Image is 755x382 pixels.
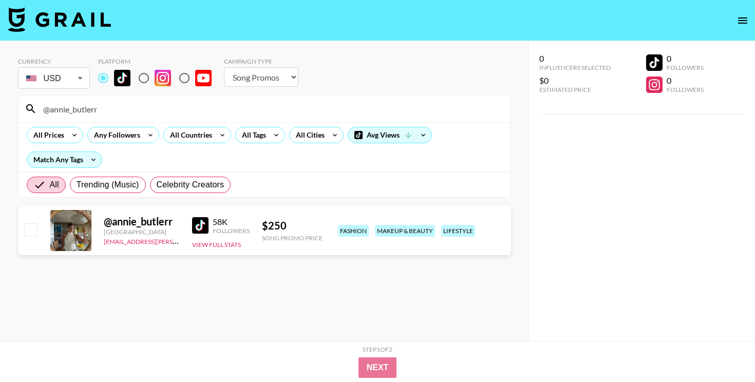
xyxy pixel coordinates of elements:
[192,217,209,234] img: TikTok
[157,179,224,191] span: Celebrity Creators
[27,152,102,167] div: Match Any Tags
[8,7,111,32] img: Grail Talent
[236,127,268,143] div: All Tags
[704,331,743,370] iframe: Drift Widget Chat Controller
[104,228,180,236] div: [GEOGRAPHIC_DATA]
[77,179,139,191] span: Trending (Music)
[539,75,611,86] div: $0
[358,357,397,378] button: Next
[441,225,475,237] div: lifestyle
[98,58,220,65] div: Platform
[88,127,142,143] div: Any Followers
[213,217,250,227] div: 58K
[667,53,704,64] div: 0
[262,234,323,242] div: Song Promo Price
[667,75,704,86] div: 0
[539,64,611,71] div: Influencers Selected
[164,127,214,143] div: All Countries
[224,58,298,65] div: Campaign Type
[20,69,88,87] div: USD
[348,127,431,143] div: Avg Views
[667,86,704,93] div: Followers
[50,179,59,191] span: All
[37,101,504,117] input: Search by User Name
[732,10,753,31] button: open drawer
[213,227,250,235] div: Followers
[192,241,241,249] button: View Full Stats
[375,225,435,237] div: makeup & beauty
[539,86,611,93] div: Estimated Price
[27,127,66,143] div: All Prices
[18,58,90,65] div: Currency
[155,70,171,86] img: Instagram
[363,346,392,353] div: Step 1 of 2
[114,70,130,86] img: TikTok
[104,215,180,228] div: @ annie_butlerr
[338,225,369,237] div: fashion
[104,236,256,245] a: [EMAIL_ADDRESS][PERSON_NAME][DOMAIN_NAME]
[195,70,212,86] img: YouTube
[667,64,704,71] div: Followers
[539,53,611,64] div: 0
[290,127,327,143] div: All Cities
[262,219,323,232] div: $ 250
